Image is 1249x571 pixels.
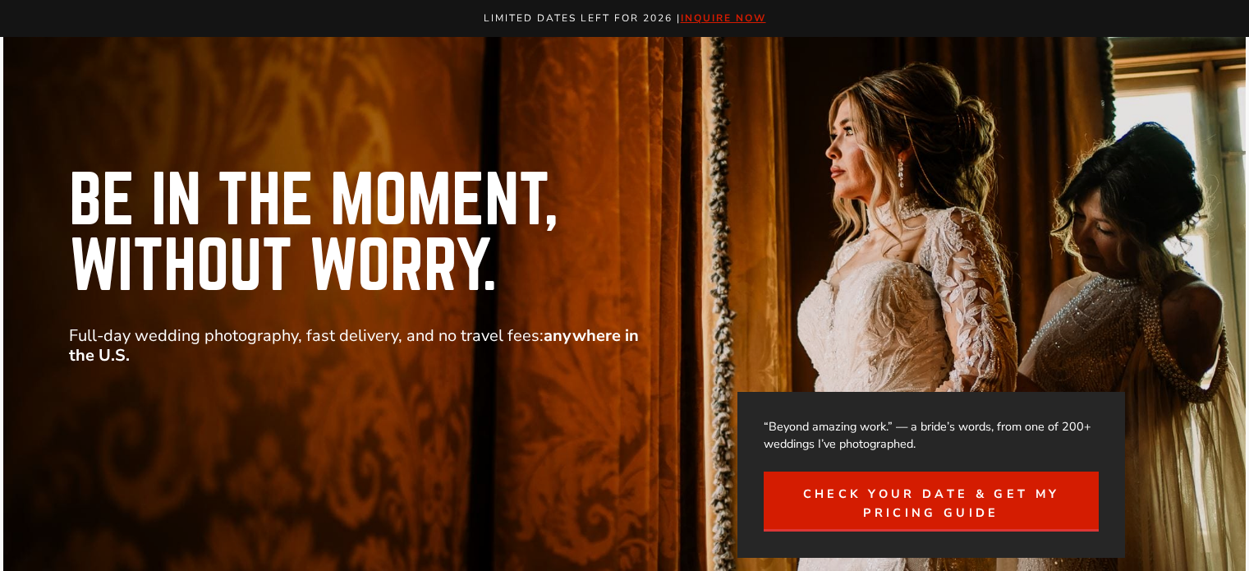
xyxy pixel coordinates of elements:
h1: Be in the Moment, Without Worry. [69,168,767,300]
p: Full-day wedding photography, fast delivery, and no travel fees: [69,326,644,366]
p: Limited Dates LEft for 2026 | [18,10,1232,27]
p: “Beyond amazing work.” — a bride’s words, from one of 200+ weddings I’ve photographed. [764,418,1098,453]
strong: anywhere in the U.S. [69,325,639,366]
span: Check Your Date & Get My Pricing Guide [783,485,1078,523]
a: Check Your Date & Get My Pricing Guide [764,472,1098,532]
a: inquire now [681,12,766,25]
